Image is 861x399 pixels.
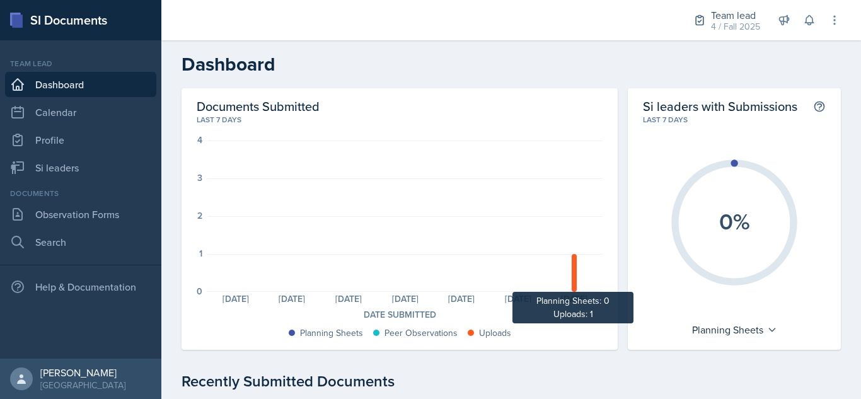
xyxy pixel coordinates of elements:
text: 0% [719,205,750,238]
div: Planning Sheets [300,327,363,340]
div: [DATE] [433,294,490,303]
div: Team lead [711,8,760,23]
a: Calendar [5,100,156,125]
h2: Dashboard [182,53,841,76]
a: Profile [5,127,156,153]
a: Si leaders [5,155,156,180]
div: Team lead [5,58,156,69]
div: Recently Submitted Documents [182,370,841,393]
div: [DATE] [546,294,603,303]
div: Uploads [479,327,511,340]
div: 2 [197,211,202,220]
div: [DATE] [320,294,377,303]
a: Dashboard [5,72,156,97]
div: 3 [197,173,202,182]
div: Documents [5,188,156,199]
div: [PERSON_NAME] [40,366,125,379]
div: 4 / Fall 2025 [711,20,760,33]
div: Help & Documentation [5,274,156,299]
a: Search [5,229,156,255]
div: [DATE] [377,294,434,303]
div: [DATE] [490,294,546,303]
div: 0 [197,287,202,296]
div: Date Submitted [197,308,603,321]
div: [DATE] [207,294,264,303]
div: [DATE] [264,294,321,303]
div: Planning Sheets [686,320,783,340]
div: Last 7 days [643,114,826,125]
div: 1 [199,249,202,258]
div: 4 [197,136,202,144]
h2: Si leaders with Submissions [643,98,797,114]
a: Observation Forms [5,202,156,227]
h2: Documents Submitted [197,98,603,114]
div: [GEOGRAPHIC_DATA] [40,379,125,391]
div: Last 7 days [197,114,603,125]
div: Peer Observations [384,327,458,340]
